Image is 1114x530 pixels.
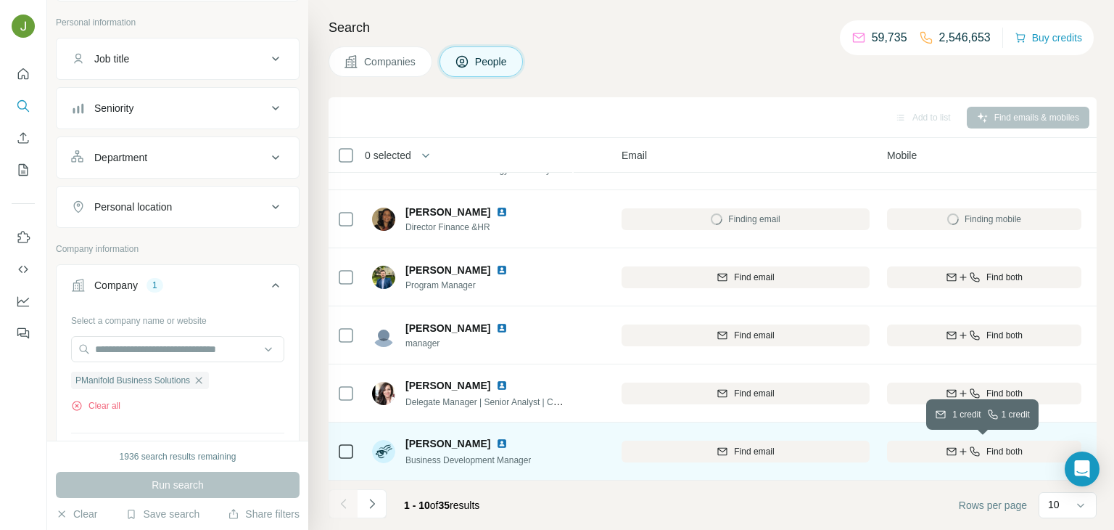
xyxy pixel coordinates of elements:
[496,322,508,334] img: LinkedIn logo
[57,140,299,175] button: Department
[57,189,299,224] button: Personal location
[405,436,490,451] span: [PERSON_NAME]
[12,125,35,151] button: Enrich CSV
[405,163,696,175] span: Head of Business Strategy - eMobility | Hydrogen | Carbon | Energy Access
[75,374,190,387] span: PManifold Business Solutions
[228,507,300,521] button: Share filters
[56,242,300,256] p: Company information
[12,320,35,346] button: Feedback
[496,206,508,218] img: LinkedIn logo
[405,337,525,350] span: manager
[887,441,1081,462] button: Find both
[622,266,870,288] button: Find email
[622,383,870,404] button: Find email
[496,264,508,276] img: LinkedIn logo
[372,324,395,347] img: Avatar
[372,440,395,463] img: Avatar
[57,41,299,76] button: Job title
[439,500,450,511] span: 35
[405,279,525,292] span: Program Manager
[358,489,387,518] button: Navigate to next page
[12,224,35,250] button: Use Surfe on LinkedIn
[986,329,1023,342] span: Find both
[986,445,1023,458] span: Find both
[94,52,129,66] div: Job title
[405,205,490,219] span: [PERSON_NAME]
[405,396,632,407] span: Delegate Manager | Senior Analyst | Consultant | IoT Event
[57,91,299,126] button: Seniority
[986,387,1023,400] span: Find both
[56,16,300,29] p: Personal information
[405,263,490,277] span: [PERSON_NAME]
[734,445,774,458] span: Find email
[71,309,284,327] div: Select a company name or website
[94,278,138,293] div: Company
[887,266,1081,288] button: Find both
[125,507,199,521] button: Save search
[1015,28,1082,48] button: Buy credits
[1048,497,1060,512] p: 10
[12,15,35,38] img: Avatar
[405,321,490,335] span: [PERSON_NAME]
[372,208,395,231] img: Avatar
[496,380,508,391] img: LinkedIn logo
[94,200,172,214] div: Personal location
[405,221,525,234] span: Director Finance &HR
[12,256,35,282] button: Use Surfe API
[147,279,163,292] div: 1
[622,441,870,462] button: Find email
[94,150,147,165] div: Department
[364,54,417,69] span: Companies
[404,500,430,511] span: 1 - 10
[12,61,35,87] button: Quick start
[496,438,508,449] img: LinkedIn logo
[986,271,1023,284] span: Find both
[734,271,774,284] span: Find email
[887,148,917,163] span: Mobile
[959,498,1027,513] span: Rows per page
[887,383,1081,404] button: Find both
[734,387,774,400] span: Find email
[57,268,299,309] button: Company1
[872,29,907,46] p: 59,735
[1065,452,1099,486] div: Open Intercom Messenger
[405,455,531,465] span: Business Development Manager
[372,266,395,289] img: Avatar
[887,325,1081,346] button: Find both
[120,450,236,463] div: 1936 search results remaining
[365,148,411,163] span: 0 selected
[12,93,35,119] button: Search
[372,382,395,405] img: Avatar
[404,500,479,511] span: results
[71,399,120,412] button: Clear all
[94,101,133,115] div: Seniority
[622,148,647,163] span: Email
[734,329,774,342] span: Find email
[622,325,870,346] button: Find email
[405,378,490,393] span: [PERSON_NAME]
[475,54,508,69] span: People
[329,17,1097,38] h4: Search
[12,157,35,183] button: My lists
[430,500,439,511] span: of
[12,288,35,314] button: Dashboard
[939,29,991,46] p: 2,546,653
[56,507,97,521] button: Clear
